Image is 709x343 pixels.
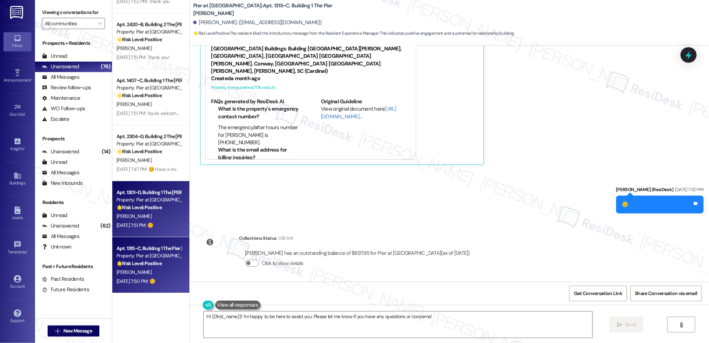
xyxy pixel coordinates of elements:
div: New Inbounds [42,180,83,187]
span: • [24,145,25,150]
div: Unread [42,212,67,219]
li: What is the email address for billing inquiries? [218,146,301,161]
div: Maintenance [42,94,80,102]
a: [URL][DOMAIN_NAME]… [321,105,396,120]
div: Residents [35,199,112,206]
b: Pier at [GEOGRAPHIC_DATA]: Apt. 1315~C, Building 1 The Pier [PERSON_NAME] [193,2,333,17]
span: • [25,111,26,116]
strong: 🌟 Risk Level: Positive [117,260,162,267]
div: Collections Status [239,234,276,242]
li: The emergency/after hours number for [PERSON_NAME] is [PHONE_NUMBER]. [218,124,301,146]
img: ResiDesk Logo [10,6,24,19]
div: (76) [99,61,112,72]
span: [PERSON_NAME] [117,101,152,107]
div: All Messages [42,73,79,81]
div: [DATE] 7:51 PM: Thank you! [117,54,169,61]
span: • [27,248,28,253]
div: Property: Pier at [GEOGRAPHIC_DATA] [117,84,181,92]
a: Templates • [3,239,31,258]
div: Review follow-ups [42,84,91,91]
div: [DATE] 7:51 PM: ☺️ [117,222,153,229]
div: Past + Future Residents [35,263,112,270]
i:  [55,328,60,334]
div: Prospects [35,135,112,142]
a: Inbox [3,32,31,51]
div: [DATE] 7:47 PM: ☺️ Have a lovely evening! [117,166,200,173]
a: Buildings [3,170,31,189]
div: 1:58 AM [277,234,293,242]
div: Created a month ago [211,75,410,82]
strong: 🌟 Risk Level: Positive [193,30,229,36]
div: Prospects + Residents [35,40,112,47]
div: Unread [42,159,67,166]
div: Escalate [42,115,69,123]
button: Get Conversation Link [569,286,627,301]
label: Viewing conversations for [42,7,105,18]
div: All Messages [42,169,79,176]
div: Past Residents [42,275,84,283]
div: (62) [99,220,112,231]
span: [PERSON_NAME] [117,45,152,51]
button: Share Conversation via email [631,286,702,301]
div: Apt. 1301~D, Building 1 The [PERSON_NAME] [117,189,181,196]
button: New Message [48,325,99,337]
input: All communities [45,18,94,29]
b: Original Guideline [321,98,362,105]
div: Unread [42,52,67,60]
i:  [679,322,684,328]
div: WO Follow-ups [42,105,85,112]
span: • [31,77,32,82]
span: Share Conversation via email [635,290,697,297]
div: Unanswered [42,222,79,230]
div: Property: Pier at [GEOGRAPHIC_DATA] [117,196,181,204]
span: [PERSON_NAME] [117,157,152,163]
span: New Message [63,327,92,335]
b: FAQs generated by ResiDesk AI [211,98,284,105]
div: View original document here [321,105,411,120]
div: Unanswered [42,63,79,70]
div: Property: Pier at [GEOGRAPHIC_DATA] [117,28,181,36]
span: [PERSON_NAME] [117,269,152,275]
li: What is the property's emergency contact number? [218,105,301,120]
strong: 🌟 Risk Level: Positive [117,36,162,43]
a: Account [3,273,31,292]
div: All Messages [42,233,79,240]
label: Click to show details [262,260,303,267]
div: Apt. 1407~C, Building 1 The [PERSON_NAME] [117,77,181,84]
div: Property: Pier at [GEOGRAPHIC_DATA] [117,140,181,148]
strong: 🌟 Risk Level: Positive [117,148,162,155]
span: Send [625,321,636,328]
a: Support [3,307,31,326]
div: Property: Pier at [GEOGRAPHIC_DATA] [117,252,181,260]
div: [DATE] 7:50 PM [674,186,704,193]
div: Rent due 1st monthly, late fees from 5th, multiple payment options – Pier at [GEOGRAPHIC_DATA] Bu... [211,32,410,75]
div: [DATE] 7:51 PM: You're welcome. Happy to help! [117,110,211,117]
div: [PERSON_NAME] has an outstanding balance of $897.95 for Pier at [GEOGRAPHIC_DATA] (as of [DATE]) [245,250,470,257]
div: Property level guideline ( 70 % match) [211,84,410,91]
span: Get Conversation Link [574,290,622,297]
span: [PERSON_NAME] [117,213,152,219]
i:  [617,322,622,328]
a: Site Visit • [3,101,31,120]
div: Future Residents [42,286,89,293]
a: Leads [3,204,31,223]
i:  [98,21,101,26]
strong: 🌟 Risk Level: Positive [117,204,162,211]
a: Insights • [3,135,31,154]
div: [PERSON_NAME] (ResiDesk) [616,186,704,196]
button: Send [610,317,644,332]
div: [DATE] 7:50 PM: ☺️ [117,278,155,285]
div: Unanswered [42,148,79,155]
div: (14) [100,146,112,157]
textarea: Hi {{first_name}}! I'm happy to be here to assist you. Please let me know if you have any questio... [204,311,592,338]
div: Apt. 1315~C, Building 1 The Pier [PERSON_NAME] [117,245,181,252]
div: [PERSON_NAME]. ([EMAIL_ADDRESS][DOMAIN_NAME]) [193,19,322,26]
div: Unknown [42,243,72,251]
span: : The resident liked the introductory message from the Resident Experience Manager. This indicate... [193,30,514,37]
div: Apt. 2420~B, Building 2 The [PERSON_NAME] [117,21,181,28]
strong: 🌟 Risk Level: Positive [117,92,162,99]
div: Apt. 2304~D, Building 2 The [PERSON_NAME] [117,133,181,140]
div: ☺️ [622,201,629,208]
